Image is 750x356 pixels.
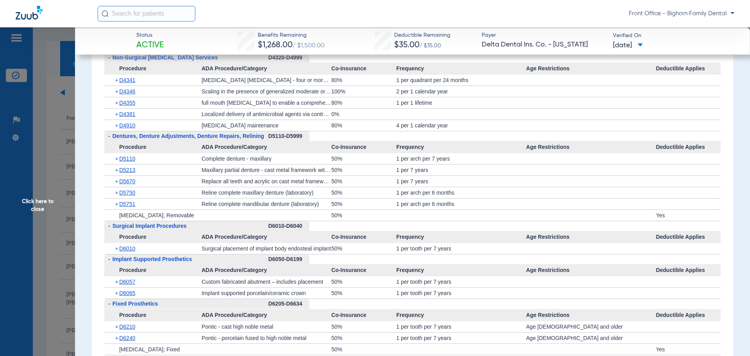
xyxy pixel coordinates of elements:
[331,109,396,120] div: 0%
[613,41,643,50] span: [DATE]
[396,321,526,332] div: 1 per tooth per 7 years
[331,210,396,221] div: 50%
[331,120,396,131] div: 80%
[202,109,331,120] div: Localized delivery of antimicrobial agents via controlled release vehicle into diseased crevicula...
[202,86,331,97] div: Scaling in the presence of generalized moderate or severe gingival inflammation - full mouth
[202,243,331,254] div: Surgical placement of implant body endosteal implant
[526,264,656,277] span: Age Restrictions
[331,344,396,355] div: 50%
[396,199,526,209] div: 1 per arch per 6 months
[104,141,202,154] span: Procedure
[331,165,396,175] div: 50%
[396,231,526,243] span: Frequency
[331,243,396,254] div: 50%
[396,86,526,97] div: 2 per 1 calendar year
[112,223,187,229] span: Surgical Implant Procedures
[656,309,721,322] span: Deductible Applies
[202,141,331,154] span: ADA Procedure/Category
[202,75,331,86] div: [MEDICAL_DATA] [MEDICAL_DATA] - four or more teeth per quadrant
[119,335,135,341] span: D6240
[119,201,135,207] span: D5751
[202,288,331,299] div: Implant supported porcelain/ceramic crown
[331,97,396,108] div: 80%
[526,321,656,332] div: Age [DEMOGRAPHIC_DATA] and older
[268,131,309,141] div: D5110-D5999
[202,333,331,343] div: Pontic - porcelain fused to high noble metal
[119,100,135,106] span: D4355
[115,176,120,187] span: +
[268,254,309,264] div: D6050-D6199
[331,309,396,322] span: Co-Insurance
[526,309,656,322] span: Age Restrictions
[115,86,120,97] span: +
[104,264,202,277] span: Procedure
[202,165,331,175] div: Maxillary partial denture - cast metal framework with resin denture bases (including any conventi...
[526,63,656,75] span: Age Restrictions
[656,344,721,355] div: Yes
[119,245,135,252] span: D6010
[396,63,526,75] span: Frequency
[119,178,135,184] span: D5670
[656,264,721,277] span: Deductible Applies
[396,288,526,299] div: 1 per tooth per 7 years
[119,279,135,285] span: D6057
[119,88,135,95] span: D4346
[396,187,526,198] div: 1 per arch per 6 months
[115,187,120,198] span: +
[331,63,396,75] span: Co-Insurance
[396,176,526,187] div: 1 per 7 years
[394,41,420,49] span: $35.00
[396,75,526,86] div: 1 per quadrant per 24 months
[104,231,202,243] span: Procedure
[119,77,135,83] span: D4341
[396,309,526,322] span: Frequency
[115,321,120,332] span: +
[331,321,396,332] div: 50%
[420,43,441,48] span: / $35.00
[119,167,135,173] span: D5213
[108,133,110,139] span: -
[119,156,135,162] span: D5110
[268,53,309,63] div: D4320-D4999
[331,264,396,277] span: Co-Insurance
[202,97,331,108] div: full mouth [MEDICAL_DATA] to enable a comprehensive evaluation and diagnosis on a subsequent visit
[526,333,656,343] div: Age [DEMOGRAPHIC_DATA] and older
[202,120,331,131] div: [MEDICAL_DATA] maintenance
[115,243,120,254] span: +
[396,120,526,131] div: 4 per 1 calendar year
[331,141,396,154] span: Co-Insurance
[102,10,109,17] img: Search Icon
[656,210,721,221] div: Yes
[16,6,43,20] img: Zuub Logo
[202,187,331,198] div: Reline complete maxillary denture (laboratory)
[112,256,192,262] span: Implant Supported Prosthetics
[115,165,120,175] span: +
[108,54,110,61] span: -
[711,318,750,356] iframe: Chat Widget
[119,111,135,117] span: D4381
[396,243,526,254] div: 1 per tooth per 7 years
[331,276,396,287] div: 50%
[119,324,135,330] span: D6210
[396,141,526,154] span: Frequency
[112,54,218,61] span: Non-Surgical [MEDICAL_DATA] Services
[331,153,396,164] div: 50%
[331,187,396,198] div: 50%
[331,75,396,86] div: 80%
[119,346,180,352] span: [MEDICAL_DATA]; Fixed
[104,309,202,322] span: Procedure
[202,231,331,243] span: ADA Procedure/Category
[396,165,526,175] div: 1 per 7 years
[108,256,110,262] span: -
[396,97,526,108] div: 1 per 1 lifetime
[331,86,396,97] div: 100%
[115,153,120,164] span: +
[331,288,396,299] div: 50%
[331,176,396,187] div: 50%
[119,122,135,129] span: D4910
[394,31,450,39] span: Deductible Remaining
[119,190,135,196] span: D5750
[258,31,325,39] span: Benefits Remaining
[293,43,325,49] span: / $1,500.00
